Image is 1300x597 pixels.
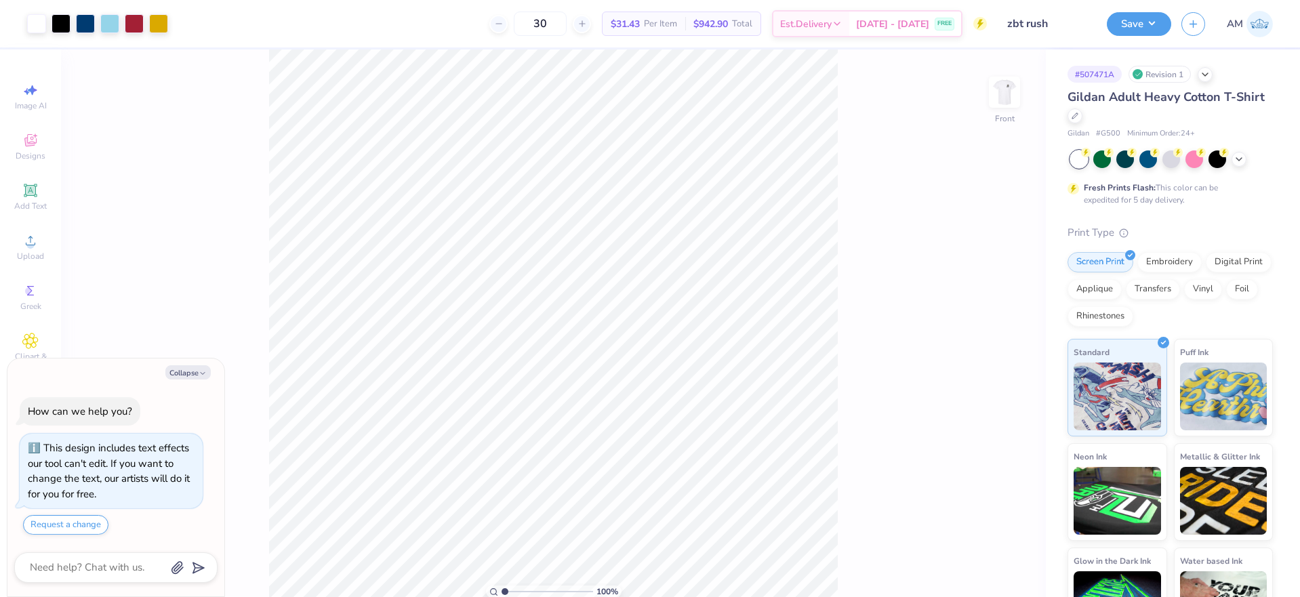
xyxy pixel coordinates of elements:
[16,150,45,161] span: Designs
[1227,11,1273,37] a: AM
[1068,252,1133,272] div: Screen Print
[856,17,929,31] span: [DATE] - [DATE]
[1068,306,1133,327] div: Rhinestones
[1068,279,1122,300] div: Applique
[1084,182,1251,206] div: This color can be expedited for 5 day delivery.
[644,17,677,31] span: Per Item
[1127,128,1195,140] span: Minimum Order: 24 +
[780,17,832,31] span: Est. Delivery
[514,12,567,36] input: – –
[20,301,41,312] span: Greek
[1184,279,1222,300] div: Vinyl
[1096,128,1120,140] span: # G500
[1074,449,1107,464] span: Neon Ink
[1180,554,1242,568] span: Water based Ink
[611,17,640,31] span: $31.43
[14,201,47,211] span: Add Text
[1107,12,1171,36] button: Save
[1068,225,1273,241] div: Print Type
[991,79,1018,106] img: Front
[1068,66,1122,83] div: # 507471A
[693,17,728,31] span: $942.90
[28,405,132,418] div: How can we help you?
[1180,467,1267,535] img: Metallic & Glitter Ink
[17,251,44,262] span: Upload
[1084,182,1156,193] strong: Fresh Prints Flash:
[28,441,190,501] div: This design includes text effects our tool can't edit. If you want to change the text, our artist...
[7,351,54,373] span: Clipart & logos
[1180,363,1267,430] img: Puff Ink
[1180,449,1260,464] span: Metallic & Glitter Ink
[1068,89,1265,105] span: Gildan Adult Heavy Cotton T-Shirt
[1074,363,1161,430] img: Standard
[1074,467,1161,535] img: Neon Ink
[1180,345,1208,359] span: Puff Ink
[1226,279,1258,300] div: Foil
[995,112,1015,125] div: Front
[937,19,952,28] span: FREE
[1227,16,1243,32] span: AM
[1074,554,1151,568] span: Glow in the Dark Ink
[15,100,47,111] span: Image AI
[165,365,211,379] button: Collapse
[1126,279,1180,300] div: Transfers
[23,515,108,535] button: Request a change
[732,17,752,31] span: Total
[997,10,1097,37] input: Untitled Design
[1206,252,1272,272] div: Digital Print
[1137,252,1202,272] div: Embroidery
[1129,66,1191,83] div: Revision 1
[1068,128,1089,140] span: Gildan
[1246,11,1273,37] img: Arvi Mikhail Parcero
[1074,345,1110,359] span: Standard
